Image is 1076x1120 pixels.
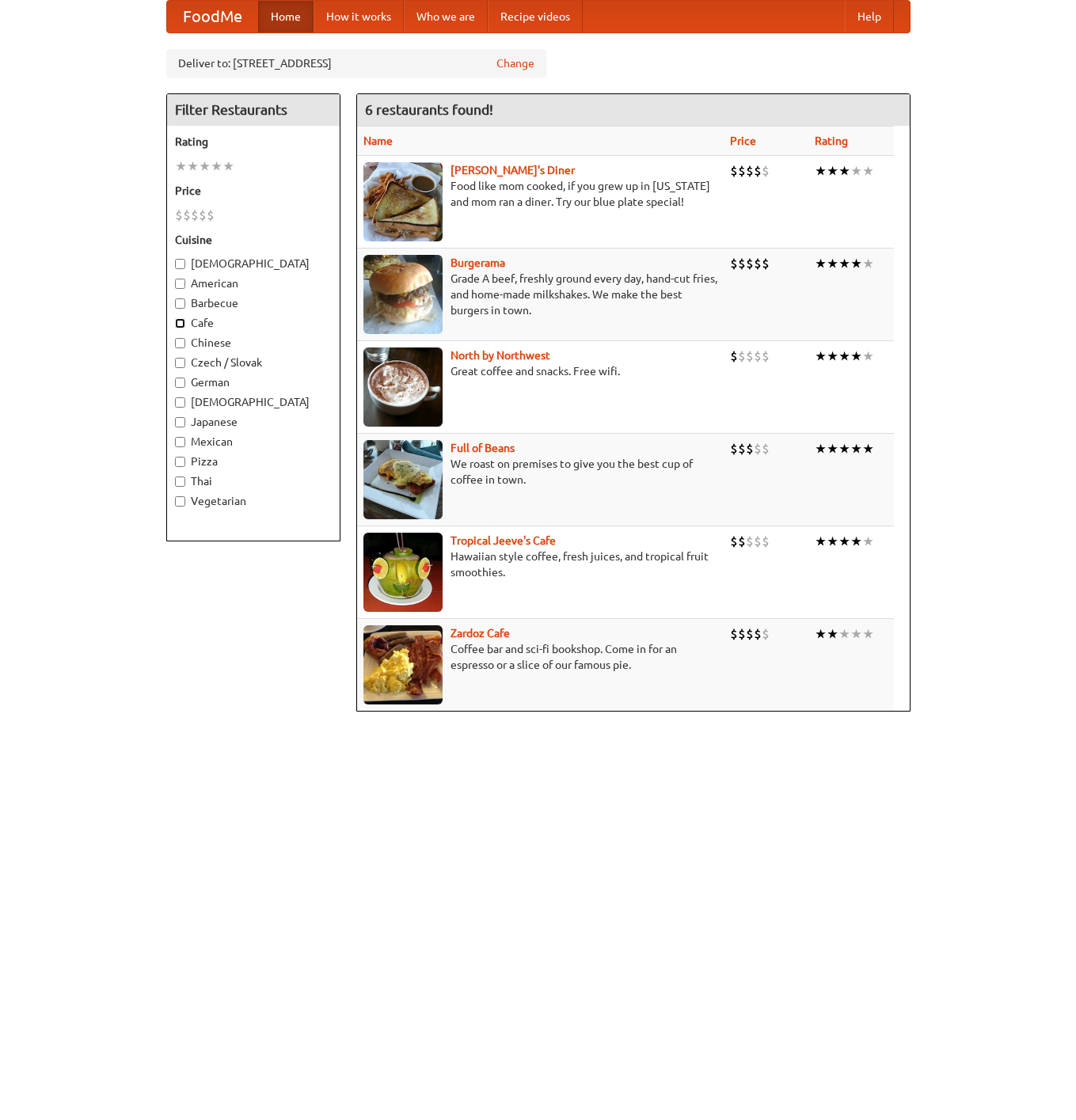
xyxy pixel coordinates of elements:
[746,440,754,457] li: $
[730,533,738,550] li: $
[451,164,575,177] a: [PERSON_NAME]'s Diner
[175,183,332,199] h5: Price
[496,55,534,71] a: Change
[451,442,515,454] a: Full of Beans
[363,178,717,210] p: Food like mom cooked, if you grew up in [US_STATE] and mom ran a diner. Try our blue plate special!
[175,394,332,410] label: [DEMOGRAPHIC_DATA]
[845,1,894,32] a: Help
[363,625,443,704] img: zardoz.jpg
[730,347,738,365] li: $
[838,255,850,272] li: ★
[754,440,762,457] li: $
[827,440,838,457] li: ★
[815,533,827,550] li: ★
[175,454,332,469] label: Pizza
[363,347,443,427] img: north.jpg
[862,625,874,643] li: ★
[827,162,838,180] li: ★
[827,347,838,365] li: ★
[762,533,770,550] li: $
[314,1,404,32] a: How it works
[404,1,488,32] a: Who we are
[175,275,332,291] label: American
[363,533,443,612] img: jeeves.jpg
[175,417,185,427] input: Japanese
[815,255,827,272] li: ★
[815,347,827,365] li: ★
[175,476,185,487] input: Thai
[363,549,717,580] p: Hawaiian style coffee, fresh juices, and tropical fruit smoothies.
[862,162,874,180] li: ★
[211,158,222,175] li: ★
[827,255,838,272] li: ★
[754,162,762,180] li: $
[175,374,332,390] label: German
[175,259,185,269] input: [DEMOGRAPHIC_DATA]
[175,315,332,331] label: Cafe
[166,49,546,78] div: Deliver to: [STREET_ADDRESS]
[754,533,762,550] li: $
[754,347,762,365] li: $
[451,534,556,547] a: Tropical Jeeve's Cafe
[175,134,332,150] h5: Rating
[738,162,746,180] li: $
[363,456,717,488] p: We roast on premises to give you the best cup of coffee in town.
[738,347,746,365] li: $
[175,496,185,507] input: Vegetarian
[175,338,185,348] input: Chinese
[862,347,874,365] li: ★
[730,625,738,643] li: $
[815,625,827,643] li: ★
[850,625,862,643] li: ★
[175,355,332,370] label: Czech / Slovak
[207,207,215,224] li: $
[838,162,850,180] li: ★
[862,533,874,550] li: ★
[762,625,770,643] li: $
[258,1,314,32] a: Home
[827,625,838,643] li: ★
[363,135,393,147] a: Name
[746,533,754,550] li: $
[175,397,185,408] input: [DEMOGRAPHIC_DATA]
[167,94,340,126] h4: Filter Restaurants
[175,158,187,175] li: ★
[746,347,754,365] li: $
[730,255,738,272] li: $
[175,232,332,248] h5: Cuisine
[451,349,550,362] a: North by Northwest
[850,255,862,272] li: ★
[850,162,862,180] li: ★
[175,207,183,224] li: $
[850,347,862,365] li: ★
[451,627,510,640] a: Zardoz Cafe
[175,437,185,447] input: Mexican
[815,162,827,180] li: ★
[746,625,754,643] li: $
[175,298,185,309] input: Barbecue
[730,440,738,457] li: $
[363,271,717,318] p: Grade A beef, freshly ground every day, hand-cut fries, and home-made milkshakes. We make the bes...
[175,256,332,271] label: [DEMOGRAPHIC_DATA]
[746,255,754,272] li: $
[762,162,770,180] li: $
[838,440,850,457] li: ★
[191,207,199,224] li: $
[363,162,443,241] img: sallys.jpg
[175,279,185,289] input: American
[738,440,746,457] li: $
[363,440,443,519] img: beans.jpg
[175,493,332,509] label: Vegetarian
[175,473,332,489] label: Thai
[862,440,874,457] li: ★
[183,207,191,224] li: $
[762,440,770,457] li: $
[850,533,862,550] li: ★
[838,347,850,365] li: ★
[451,256,505,269] b: Burgerama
